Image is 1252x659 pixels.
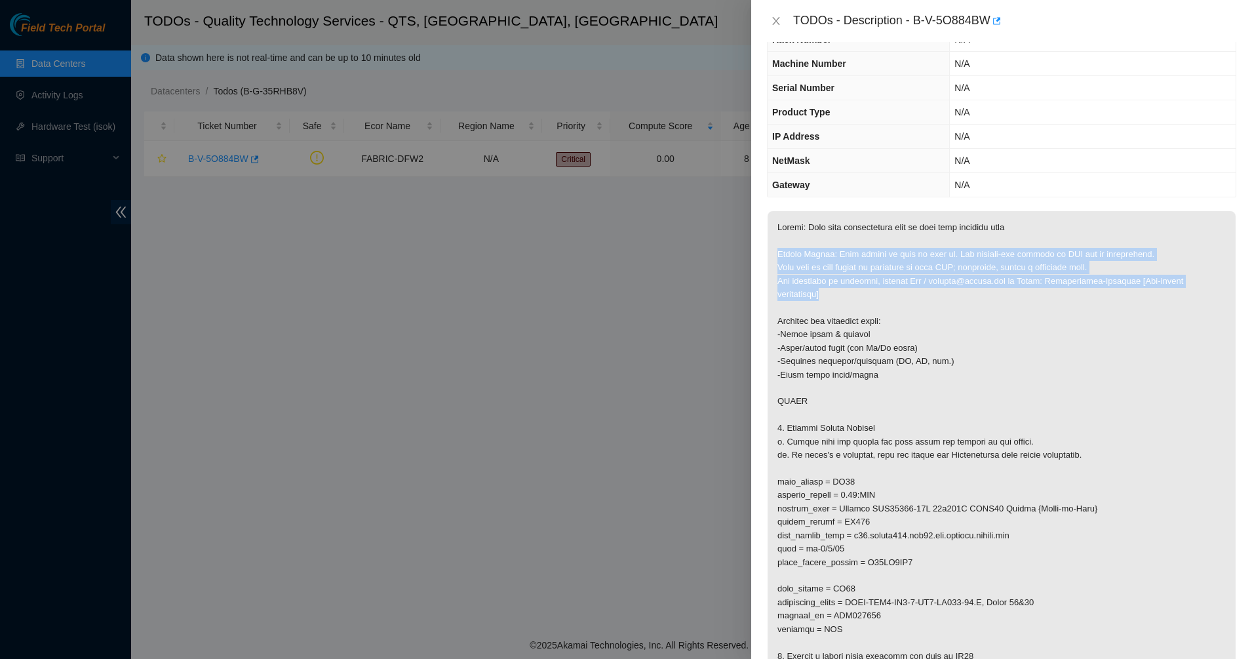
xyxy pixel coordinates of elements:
[767,15,785,28] button: Close
[772,155,810,166] span: NetMask
[954,58,969,69] span: N/A
[793,10,1236,31] div: TODOs - Description - B-V-5O884BW
[954,155,969,166] span: N/A
[772,131,819,142] span: IP Address
[772,180,810,190] span: Gateway
[772,58,846,69] span: Machine Number
[954,180,969,190] span: N/A
[772,107,830,117] span: Product Type
[771,16,781,26] span: close
[954,83,969,93] span: N/A
[954,131,969,142] span: N/A
[772,83,834,93] span: Serial Number
[954,107,969,117] span: N/A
